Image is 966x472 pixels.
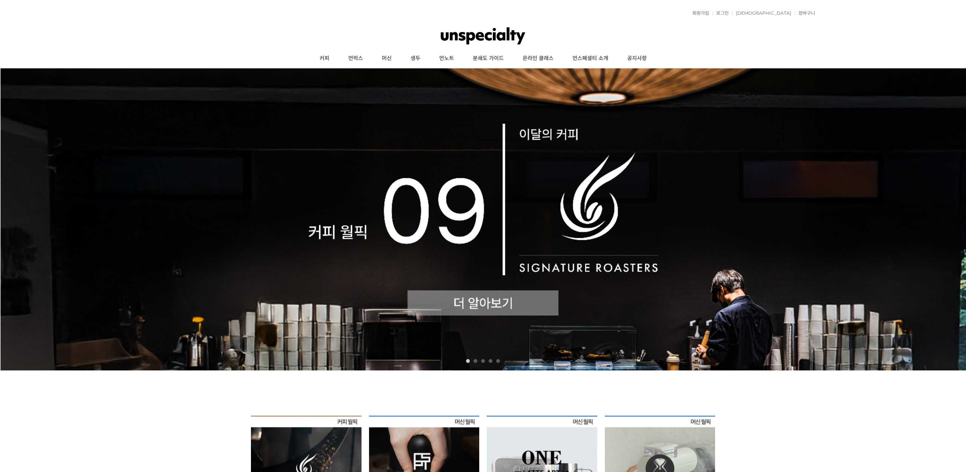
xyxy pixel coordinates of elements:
a: 장바구니 [795,11,815,15]
img: 언스페셜티 몰 [441,25,526,47]
a: 커피 [310,49,339,68]
a: 언노트 [430,49,463,68]
a: 3 [481,359,485,363]
a: [DEMOGRAPHIC_DATA] [732,11,791,15]
a: 로그인 [712,11,729,15]
a: 생두 [401,49,430,68]
a: 5 [496,359,500,363]
a: 공지사항 [618,49,656,68]
a: 2 [474,359,477,363]
a: 1 [466,359,470,363]
a: 언럭스 [339,49,372,68]
a: 머신 [372,49,401,68]
a: 4 [489,359,492,363]
a: 언스페셜티 소개 [563,49,618,68]
a: 분쇄도 가이드 [463,49,513,68]
a: 회원가입 [689,11,709,15]
a: 온라인 클래스 [513,49,563,68]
